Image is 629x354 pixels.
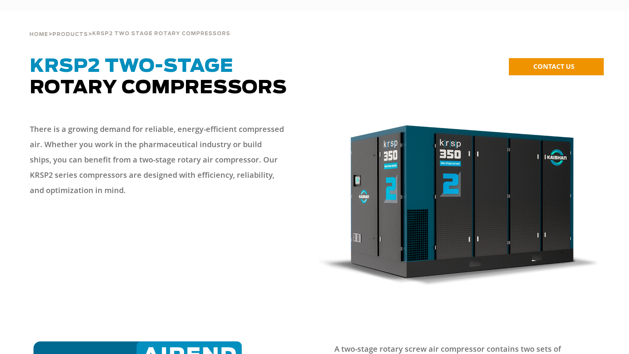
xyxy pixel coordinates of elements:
a: CONTACT US [509,58,604,75]
img: krsp350 [319,125,600,288]
div: > > [29,11,230,41]
span: KRSP2 Two-Stage [30,57,233,76]
span: CONTACT US [533,62,574,71]
span: Rotary Compressors [30,57,287,97]
span: Products [52,32,88,37]
span: krsp2 two stage rotary compressors [92,31,230,36]
span: Home [29,32,48,37]
a: Home [29,31,48,37]
p: There is a growing demand for reliable, energy-efficient compressed air. Whether you work in the ... [30,122,284,198]
a: Products [52,31,88,37]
